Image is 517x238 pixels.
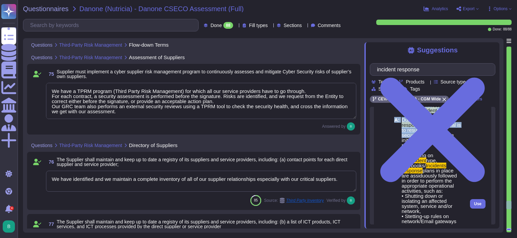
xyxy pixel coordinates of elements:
span: Questionnaires [23,5,69,12]
span: Sections [284,23,302,28]
span: Questions [31,143,52,148]
span: Flow-down Terms [129,42,168,47]
input: Search by keywords [27,19,198,31]
span: Fill types [249,23,268,28]
span: Danone (Nutricia) - Danone CSECO Assessment (Full) [80,5,244,12]
textarea: We have a TPRM program (Third Party Risk Management) for which all our service providers have to ... [46,83,356,119]
span: Questions [31,55,52,60]
button: Use [470,199,486,209]
span: 77 [46,222,54,227]
span: Directory of Suppliers [129,143,177,148]
span: Third Party Inventory [286,198,324,203]
span: Third-Party Risk Management [59,55,122,60]
span: Options [494,7,508,11]
button: user [1,219,20,234]
span: Third-Party Risk Management [59,143,122,148]
span: Verified by [327,198,345,203]
span: Assessment of Suppliers [129,55,185,60]
img: user [3,220,15,233]
span: The Supplier shall maintain and keep up to date a registry of its suppliers and service providers... [57,219,340,229]
span: The Supplier shall maintain and keep up to date a registry of its suppliers and service providers... [57,157,347,167]
div: 3 [10,206,14,210]
img: user [347,196,355,205]
div: 88 [223,22,233,29]
textarea: We have identified and we maintain a complete inventory of all of our supplier relationships espe... [46,171,356,192]
span: Third-Party Risk Management [59,43,122,47]
input: Search by keywords [374,64,488,75]
button: Analytics [424,6,448,11]
span: 85 [254,198,258,202]
span: Source: [264,198,324,203]
span: Questions [31,43,52,47]
span: 76 [46,160,54,164]
span: Supplier must implement a cyber supplier risk management program to continuously assesses and mit... [57,69,352,79]
span: Analytics [432,7,448,11]
span: 75 [46,72,54,76]
img: user [347,122,355,130]
span: Use [474,202,481,206]
span: Done: [493,28,502,31]
span: Comments [318,23,341,28]
span: Answered by [322,124,345,128]
span: 88 / 88 [503,28,512,31]
span: Done [210,23,222,28]
span: Export [463,7,475,11]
